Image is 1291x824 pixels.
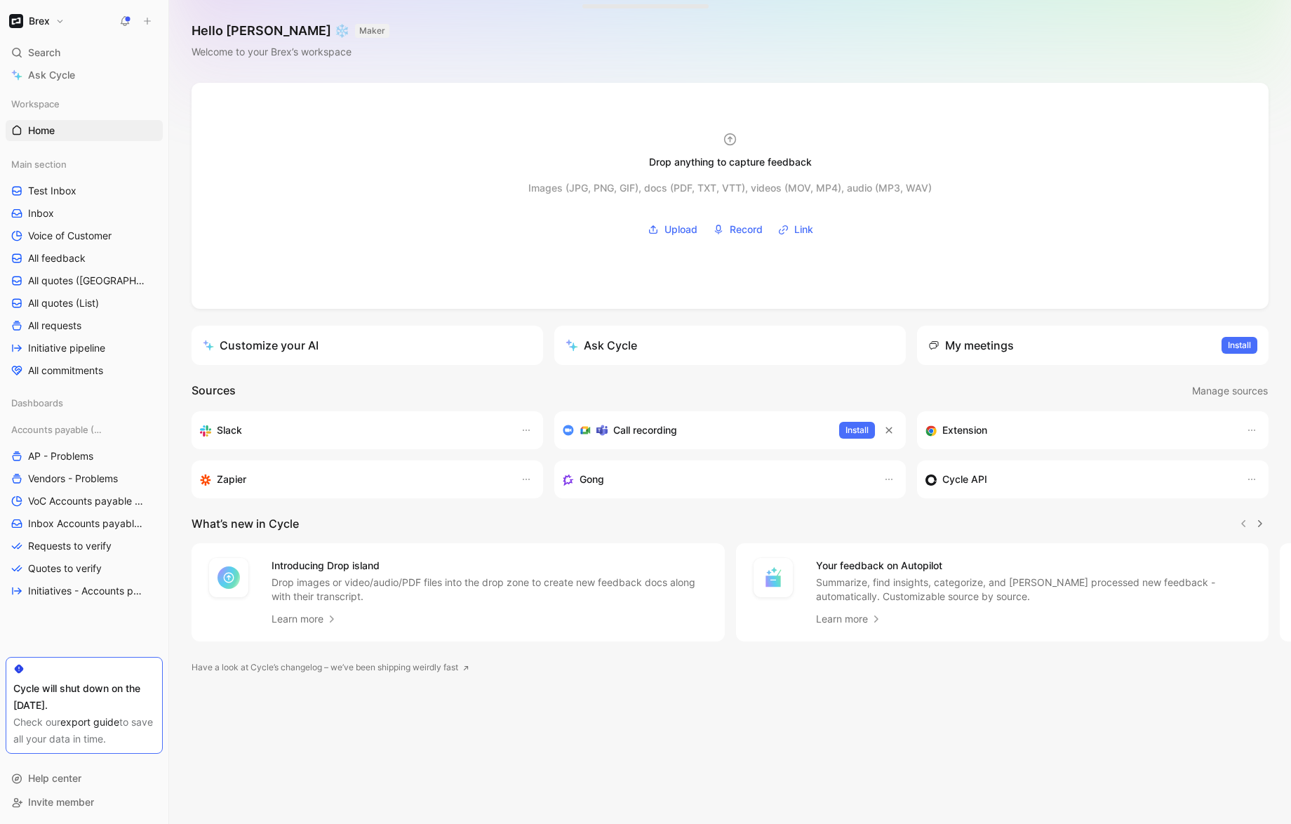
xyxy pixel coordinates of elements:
button: Upload [643,219,702,240]
a: All quotes ([GEOGRAPHIC_DATA]) [6,270,163,291]
button: Manage sources [1191,382,1269,400]
a: Learn more [816,611,882,627]
span: Test Inbox [28,184,76,198]
div: Sync your customers, send feedback and get updates in Slack [200,422,507,439]
span: Initiatives - Accounts payable (AP) [28,584,147,598]
span: AP - Problems [28,449,93,463]
a: Have a look at Cycle’s changelog – we’ve been shipping weirdly fast [192,660,469,675]
div: Capture feedback from your incoming calls [563,471,869,488]
span: All requests [28,319,81,333]
div: Accounts payable (AP)AP - ProblemsVendors - ProblemsVoC Accounts payable (AP)Inbox Accounts payab... [6,419,163,602]
div: Accounts payable (AP) [6,419,163,440]
button: Record [708,219,768,240]
div: Images (JPG, PNG, GIF), docs (PDF, TXT, VTT), videos (MOV, MP4), audio (MP3, WAV) [528,180,932,197]
span: Dashboards [11,396,63,410]
h3: Call recording [613,422,677,439]
h3: Zapier [217,471,246,488]
span: Invite member [28,796,94,808]
span: All commitments [28,364,103,378]
button: BrexBrex [6,11,68,31]
h3: Extension [942,422,987,439]
span: Help center [28,772,81,784]
div: Capture feedback from thousands of sources with Zapier (survey results, recordings, sheets, etc). [200,471,507,488]
span: Ask Cycle [28,67,75,84]
a: All quotes (List) [6,293,163,314]
button: Ask Cycle [554,326,906,365]
span: Workspace [11,97,60,111]
div: Welcome to your Brex’s workspace [192,44,389,60]
a: Ask Cycle [6,65,163,86]
button: Link [773,219,818,240]
div: Ask Cycle [566,337,637,354]
h2: What’s new in Cycle [192,515,299,532]
a: Customize your AI [192,326,543,365]
a: VoC Accounts payable (AP) [6,491,163,512]
div: Search [6,42,163,63]
span: Quotes to verify [28,561,102,576]
h1: Hello [PERSON_NAME] ❄️ [192,22,389,39]
span: Inbox [28,206,54,220]
div: My meetings [928,337,1014,354]
button: Install [839,422,875,439]
a: Vendors - Problems [6,468,163,489]
div: Sync customers & send feedback from custom sources. Get inspired by our favorite use case [925,471,1232,488]
p: Summarize, find insights, categorize, and [PERSON_NAME] processed new feedback - automatically. C... [816,576,1252,604]
div: Main sectionTest InboxInboxVoice of CustomerAll feedbackAll quotes ([GEOGRAPHIC_DATA])All quotes ... [6,154,163,381]
span: Record [730,221,763,238]
div: Workspace [6,93,163,114]
h3: Cycle API [942,471,987,488]
a: Initiative pipeline [6,338,163,359]
a: Inbox [6,203,163,224]
span: Home [28,124,55,138]
span: Link [794,221,813,238]
h1: Brex [29,15,50,27]
a: export guide [60,716,119,728]
span: Main section [11,157,67,171]
a: Inbox Accounts payable (AP) [6,513,163,534]
div: Drop anything to capture feedback [649,154,812,171]
span: All quotes (List) [28,296,99,310]
div: Capture feedback from anywhere on the web [925,422,1232,439]
div: Help center [6,768,163,789]
p: Drop images or video/audio/PDF files into the drop zone to create new feedback docs along with th... [272,576,708,604]
span: Install [845,423,869,437]
div: Main section [6,154,163,175]
a: Voice of Customer [6,225,163,246]
h3: Slack [217,422,242,439]
h2: Sources [192,382,236,400]
span: VoC Accounts payable (AP) [28,494,145,508]
span: Search [28,44,60,61]
img: Brex [9,14,23,28]
h4: Your feedback on Autopilot [816,557,1252,574]
div: Record & transcribe meetings from Zoom, Meet & Teams. [563,422,828,439]
a: Quotes to verify [6,558,163,579]
button: MAKER [355,24,389,38]
a: Learn more [272,611,337,627]
a: AP - Problems [6,446,163,467]
div: Cycle will shut down on the [DATE]. [13,680,155,714]
a: Test Inbox [6,180,163,201]
div: Invite member [6,792,163,813]
span: Vendors - Problems [28,472,118,486]
a: Requests to verify [6,536,163,557]
a: All commitments [6,360,163,381]
a: All requests [6,315,163,336]
span: Requests to verify [28,539,112,553]
span: Accounts payable (AP) [11,423,105,437]
span: All quotes ([GEOGRAPHIC_DATA]) [28,274,147,288]
div: Customize your AI [203,337,319,354]
span: Initiative pipeline [28,341,105,355]
span: All feedback [28,251,86,265]
span: Voice of Customer [28,229,112,243]
span: Upload [664,221,697,238]
h4: Introducing Drop island [272,557,708,574]
h3: Gong [580,471,604,488]
span: Inbox Accounts payable (AP) [28,517,145,531]
a: All feedback [6,248,163,269]
span: Manage sources [1192,383,1268,399]
div: Dashboards [6,392,163,413]
button: Install [1222,337,1257,354]
div: Dashboards [6,392,163,418]
a: Home [6,120,163,141]
div: Check our to save all your data in time. [13,714,155,747]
